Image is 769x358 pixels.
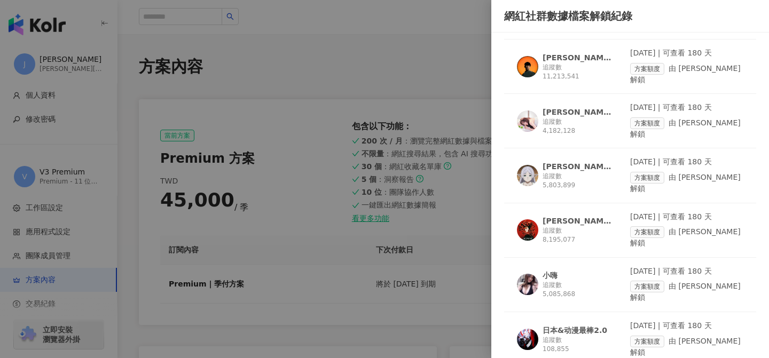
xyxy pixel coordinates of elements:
[630,226,664,238] span: 方案額度
[504,9,756,23] div: 網紅社群數據檔案解鎖紀錄
[543,325,607,336] div: 日本&动漫最棒2.0
[543,281,612,299] div: 追蹤數 5,085,868
[517,110,538,132] img: KOL Avatar
[630,226,743,249] div: 由 [PERSON_NAME] 解鎖
[630,48,743,59] div: [DATE] | 可查看 180 天
[543,226,612,244] div: 追蹤數 8,195,077
[517,56,538,77] img: KOL Avatar
[543,52,612,63] div: [PERSON_NAME]JJ [PERSON_NAME]
[543,107,612,117] div: [PERSON_NAME]
[504,266,756,312] a: KOL Avatar小嗨追蹤數 5,085,868[DATE] | 可查看 180 天方案額度由 [PERSON_NAME] 解鎖
[543,117,612,136] div: 追蹤數 4,182,128
[630,117,664,129] span: 方案額度
[517,329,538,350] img: KOL Avatar
[630,212,743,222] div: [DATE] | 可查看 180 天
[630,157,743,168] div: [DATE] | 可查看 180 天
[543,161,612,172] div: [PERSON_NAME]
[630,321,743,331] div: [DATE] | 可查看 180 天
[630,102,743,113] div: [DATE] | 可查看 180 天
[543,172,612,190] div: 追蹤數 5,803,899
[630,336,743,358] div: 由 [PERSON_NAME] 解鎖
[630,336,664,347] span: 方案額度
[517,274,538,295] img: KOL Avatar
[504,102,756,148] a: KOL Avatar[PERSON_NAME]追蹤數 4,182,128[DATE] | 可查看 180 天方案額度由 [PERSON_NAME] 解鎖
[543,336,612,354] div: 追蹤數 108,855
[504,48,756,94] a: KOL Avatar[PERSON_NAME]JJ [PERSON_NAME]追蹤數 11,213,541[DATE] | 可查看 180 天方案額度由 [PERSON_NAME] 解鎖
[630,281,743,303] div: 由 [PERSON_NAME] 解鎖
[630,266,743,277] div: [DATE] | 可查看 180 天
[517,219,538,241] img: KOL Avatar
[630,172,743,194] div: 由 [PERSON_NAME] 解鎖
[543,63,612,81] div: 追蹤數 11,213,541
[630,63,743,85] div: 由 [PERSON_NAME] 解鎖
[630,117,743,140] div: 由 [PERSON_NAME] 解鎖
[630,172,664,184] span: 方案額度
[517,165,538,186] img: KOL Avatar
[543,216,612,226] div: [PERSON_NAME]
[504,157,756,203] a: KOL Avatar[PERSON_NAME]追蹤數 5,803,899[DATE] | 可查看 180 天方案額度由 [PERSON_NAME] 解鎖
[630,63,664,75] span: 方案額度
[543,270,558,281] div: 小嗨
[630,281,664,292] span: 方案額度
[504,212,756,258] a: KOL Avatar[PERSON_NAME]追蹤數 8,195,077[DATE] | 可查看 180 天方案額度由 [PERSON_NAME] 解鎖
